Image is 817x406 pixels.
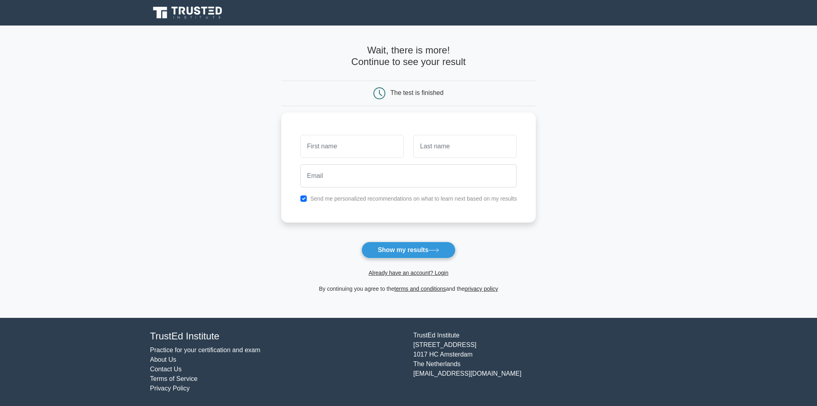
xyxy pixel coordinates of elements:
[300,135,404,158] input: First name
[408,331,672,393] div: TrustEd Institute [STREET_ADDRESS] 1017 HC Amsterdam The Netherlands [EMAIL_ADDRESS][DOMAIN_NAME]
[499,142,509,151] keeper-lock: Open Keeper Popup
[395,286,446,292] a: terms and conditions
[276,284,541,294] div: By continuing you agree to the and the
[310,195,517,202] label: Send me personalized recommendations on what to learn next based on my results
[150,366,182,372] a: Contact Us
[300,164,517,187] input: Email
[499,171,509,180] keeper-lock: Open Keeper Popup
[150,356,176,363] a: About Us
[369,270,448,276] a: Already have an account? Login
[465,286,498,292] a: privacy policy
[413,135,517,158] input: Last name
[281,45,536,68] h4: Wait, there is more! Continue to see your result
[150,347,260,353] a: Practice for your certification and exam
[150,375,197,382] a: Terms of Service
[361,242,456,258] button: Show my results
[150,331,404,342] h4: TrustEd Institute
[150,385,190,392] a: Privacy Policy
[391,89,444,96] div: The test is finished
[387,142,397,151] keeper-lock: Open Keeper Popup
